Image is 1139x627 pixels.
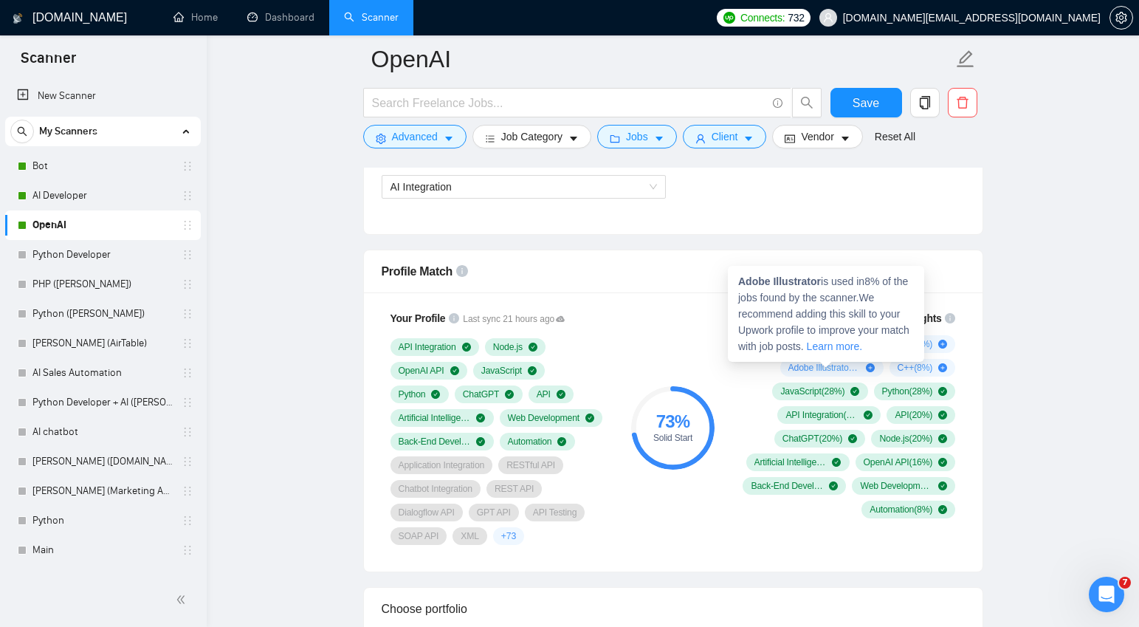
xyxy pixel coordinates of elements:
span: caret-down [743,133,754,144]
span: holder [182,515,193,527]
a: dashboardDashboard [247,11,314,24]
span: holder [182,544,193,556]
a: AI Sales Automation [32,358,173,388]
span: caret-down [444,133,454,144]
span: holder [182,397,193,408]
span: check-circle [938,505,947,514]
span: Last sync 21 hours ago [463,312,565,326]
span: AI Integration [390,181,452,193]
span: info-circle [449,313,459,323]
span: Artificial Intelligence [399,412,471,424]
span: setting [1110,12,1132,24]
button: folderJobscaret-down [597,125,677,148]
span: check-circle [431,390,440,399]
span: check-circle [938,411,947,419]
span: OpenAI API [399,365,444,377]
span: 7 [1119,577,1131,589]
span: caret-down [568,133,579,144]
span: holder [182,219,193,231]
span: GPT API [477,507,511,518]
span: check-circle [476,414,485,422]
a: AI Developer [32,181,173,210]
a: [PERSON_NAME] (Marketing Automation) [32,476,173,506]
span: API ( 20 %) [895,409,932,421]
span: info-circle [456,265,468,277]
span: folder [610,133,620,144]
a: AI chatbot [32,417,173,447]
span: holder [182,338,193,349]
span: Back-End Development ( 12 %) [751,480,823,492]
a: Main [32,535,173,565]
button: setting [1109,6,1133,30]
strong: Adobe Illustrator [738,275,821,287]
a: Python Developer [32,240,173,270]
span: Connects: [740,10,785,26]
span: holder [182,456,193,467]
a: Python Developer + AI ([PERSON_NAME]) [32,388,173,417]
span: caret-down [654,133,664,144]
span: check-circle [476,437,485,446]
span: API Integration [399,341,456,353]
span: + 73 [501,530,516,542]
span: search [793,96,821,109]
span: plus-circle [866,363,875,372]
li: New Scanner [5,81,201,111]
span: check-circle [528,366,537,375]
span: check-circle [585,414,594,422]
span: Artificial Intelligence ( 16 %) [754,456,827,468]
span: Application Integration [399,459,485,471]
span: ChatGPT ( 20 %) [782,433,842,445]
img: logo [13,7,23,30]
span: check-circle [850,387,859,396]
span: check-circle [505,390,514,399]
span: API Integration ( 24 %) [785,409,858,421]
button: settingAdvancedcaret-down [363,125,467,148]
span: check-circle [450,366,459,375]
a: PHP ([PERSON_NAME]) [32,270,173,299]
a: Learn more. [807,340,862,352]
span: holder [182,160,193,172]
a: AI Різне [32,565,173,595]
button: Save [830,88,902,117]
span: Vendor [801,129,833,145]
a: searchScanner [344,11,399,24]
span: holder [182,367,193,379]
button: copy [910,88,940,117]
span: JavaScript [481,365,522,377]
span: check-circle [864,411,873,419]
button: search [10,120,34,143]
span: check-circle [938,458,947,467]
span: Your Profile [390,312,446,324]
span: Save [853,94,879,112]
a: setting [1109,12,1133,24]
span: Web Development ( 12 %) [860,480,932,492]
span: search [11,126,33,137]
div: Solid Start [631,434,715,442]
span: JavaScript ( 28 %) [780,386,844,397]
span: SOAP API [399,530,439,542]
img: upwork-logo.png [723,12,735,24]
span: user [823,13,833,23]
span: info-circle [945,313,955,323]
a: OpenAI [32,210,173,240]
span: Automation [508,436,552,448]
span: check-circle [938,387,947,396]
span: My Scanners [39,117,97,146]
span: edit [956,49,975,69]
button: search [792,88,822,117]
span: check-circle [557,437,566,446]
span: double-left [176,592,190,607]
span: holder [182,249,193,261]
span: holder [182,426,193,438]
span: Python ( 28 %) [882,386,933,397]
span: info-circle [773,98,782,108]
span: plus-circle [938,363,947,372]
span: Node.js [493,341,523,353]
span: RESTful API [506,459,555,471]
a: [PERSON_NAME] ([DOMAIN_NAME] - Zapier - Jotform) [32,447,173,476]
button: userClientcaret-down [683,125,767,148]
span: Jobs [626,129,648,145]
button: barsJob Categorycaret-down [472,125,591,148]
span: caret-down [840,133,850,144]
span: check-circle [529,343,537,352]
